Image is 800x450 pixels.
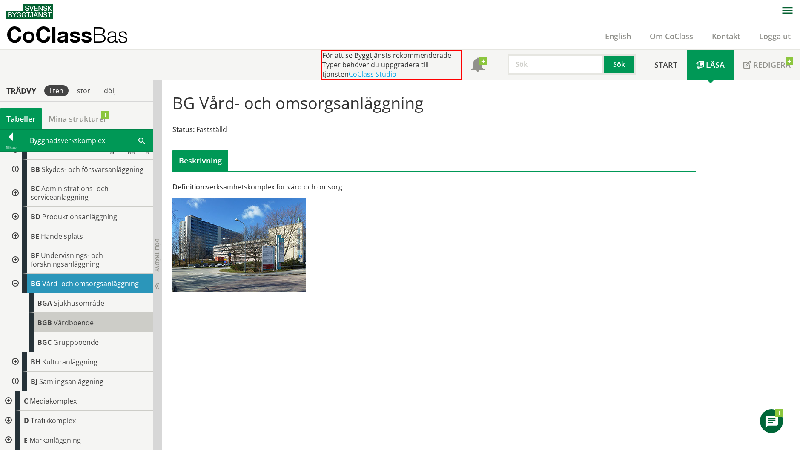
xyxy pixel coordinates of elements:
span: Markanläggning [29,436,81,445]
div: Gå till informationssidan för CoClass Studio [14,332,153,352]
span: Vård- och omsorgsanläggning [42,279,139,288]
div: stor [72,85,95,96]
div: dölj [99,85,121,96]
a: Mina strukturer [42,108,113,129]
span: Definition: [172,182,206,192]
span: Start [654,60,677,70]
span: BD [31,212,40,221]
span: BGA [37,298,52,308]
div: Gå till informationssidan för CoClass Studio [7,274,153,352]
span: BB [31,165,40,174]
span: Trafikkomplex [31,416,76,425]
span: BGB [37,318,52,327]
h1: BG Vård- och omsorgsanläggning [172,93,424,112]
a: Redigera [734,50,800,80]
span: Sök i tabellen [138,136,145,145]
div: liten [44,85,69,96]
div: Gå till informationssidan för CoClass Studio [7,207,153,226]
span: BGC [37,338,52,347]
a: CoClassBas [6,23,146,49]
span: Produktionsanläggning [42,212,117,221]
div: Gå till informationssidan för CoClass Studio [7,352,153,372]
img: Svensk Byggtjänst [6,4,53,19]
div: Gå till informationssidan för CoClass Studio [7,179,153,207]
span: D [24,416,29,425]
div: Gå till informationssidan för CoClass Studio [7,246,153,274]
button: Sök [604,54,636,75]
div: Tillbaka [0,144,22,151]
span: Handelsplats [41,232,83,241]
div: Beskrivning [172,150,228,171]
span: Status: [172,125,195,134]
div: Byggnadsverkskomplex [22,130,153,151]
a: Om CoClass [640,31,703,41]
span: BJ [31,377,37,386]
span: Skydds- och försvarsanläggning [42,165,143,174]
div: För att se Byggtjänsts rekommenderade Typer behöver du uppgradera till tjänsten [321,50,462,80]
span: Undervisnings- och forskningsanläggning [31,251,103,269]
div: Gå till informationssidan för CoClass Studio [7,160,153,179]
span: Läsa [706,60,725,70]
div: Gå till informationssidan för CoClass Studio [14,293,153,313]
a: Läsa [687,50,734,80]
span: BE [31,232,39,241]
div: Gå till informationssidan för CoClass Studio [7,372,153,391]
input: Sök [508,54,604,75]
span: Fastställd [196,125,227,134]
span: Dölj trädvy [154,238,161,272]
span: BF [31,251,39,260]
span: BG [31,279,40,288]
span: BH [31,357,40,367]
span: Administrations- och serviceanläggning [31,184,109,202]
span: Mediakomplex [30,396,77,406]
span: BC [31,184,40,193]
div: Trädvy [2,86,41,95]
div: Gå till informationssidan för CoClass Studio [14,313,153,332]
a: Logga ut [750,31,800,41]
span: C [24,396,28,406]
span: Gruppboende [53,338,99,347]
span: E [24,436,28,445]
a: Kontakt [703,31,750,41]
a: English [596,31,640,41]
a: CoClass Studio [349,69,396,79]
span: Kulturanläggning [42,357,97,367]
span: Samlingsanläggning [39,377,103,386]
span: Vårdboende [54,318,94,327]
p: CoClass [6,30,128,40]
div: verksamhetskomplex för vård och omsorg [172,182,517,192]
span: Redigera [753,60,791,70]
span: Bas [92,22,128,47]
span: Sjukhusområde [54,298,104,308]
a: Start [645,50,687,80]
span: Notifikationer [471,59,485,72]
div: Gå till informationssidan för CoClass Studio [7,226,153,246]
img: bg-vard-och-omsorgsomrade.jpg [172,198,306,292]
